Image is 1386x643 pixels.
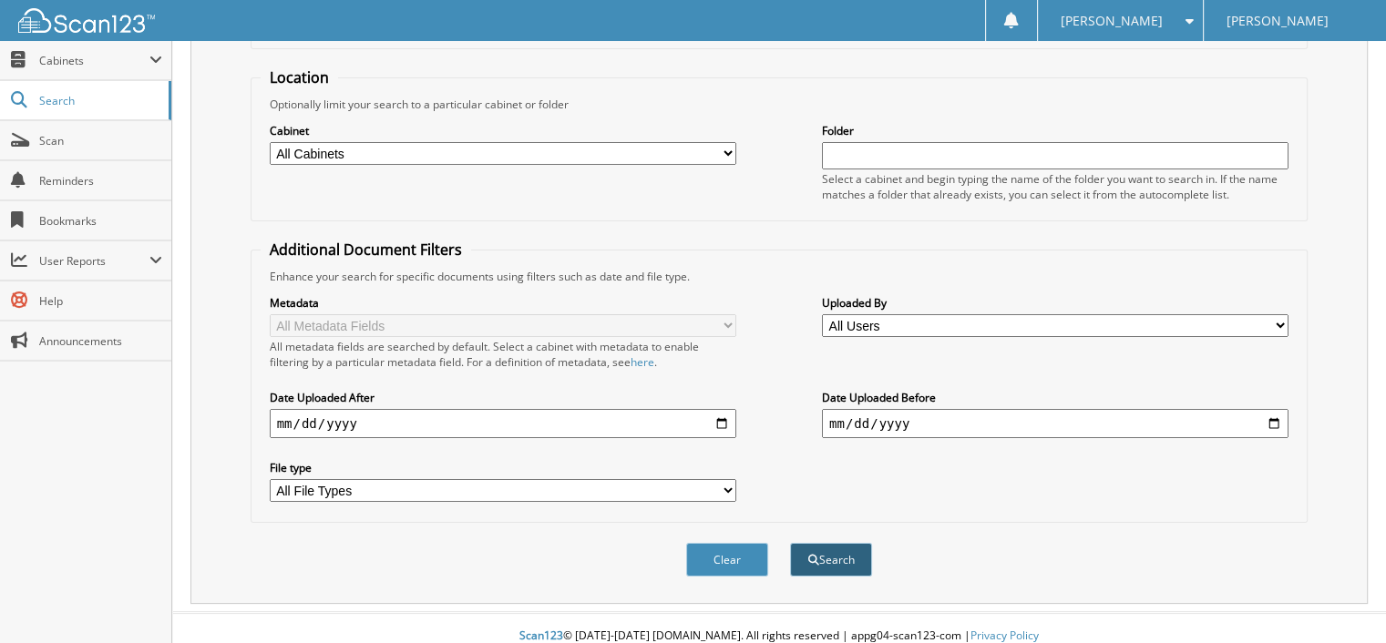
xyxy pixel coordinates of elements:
a: Privacy Policy [970,628,1039,643]
span: [PERSON_NAME] [1227,15,1329,26]
span: Announcements [39,333,162,349]
button: Clear [686,543,768,577]
div: Select a cabinet and begin typing the name of the folder you want to search in. If the name match... [822,171,1288,202]
span: Help [39,293,162,309]
label: Date Uploaded Before [822,390,1288,405]
span: User Reports [39,253,149,269]
iframe: Chat Widget [1295,556,1386,643]
label: Uploaded By [822,295,1288,311]
legend: Location [261,67,338,87]
span: Search [39,93,159,108]
div: Enhance your search for specific documents using filters such as date and file type. [261,269,1299,284]
span: Scan123 [519,628,563,643]
legend: Additional Document Filters [261,240,471,260]
span: Scan [39,133,162,148]
span: Reminders [39,173,162,189]
input: start [270,409,736,438]
label: Cabinet [270,123,736,138]
span: Bookmarks [39,213,162,229]
span: [PERSON_NAME] [1061,15,1163,26]
span: Cabinets [39,53,149,68]
label: Metadata [270,295,736,311]
label: Date Uploaded After [270,390,736,405]
label: File type [270,460,736,475]
input: end [822,409,1288,438]
img: scan123-logo-white.svg [18,8,155,33]
button: Search [790,543,872,577]
label: Folder [822,123,1288,138]
a: here [631,354,654,370]
div: Optionally limit your search to a particular cabinet or folder [261,97,1299,112]
div: All metadata fields are searched by default. Select a cabinet with metadata to enable filtering b... [270,339,736,370]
